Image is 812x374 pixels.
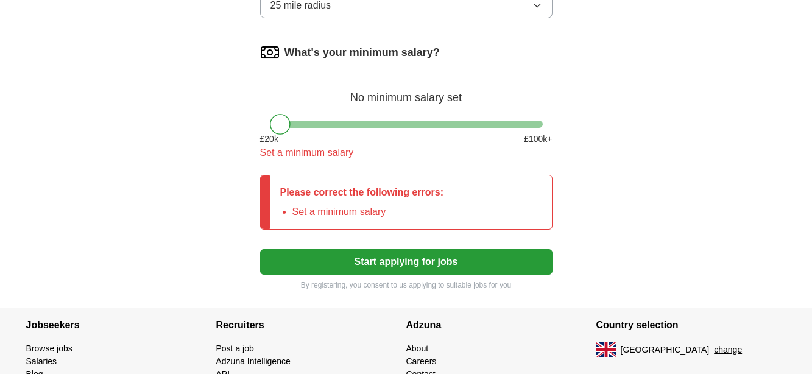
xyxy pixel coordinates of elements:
[26,356,57,366] a: Salaries
[524,133,552,146] span: £ 100 k+
[596,342,616,357] img: UK flag
[621,344,710,356] span: [GEOGRAPHIC_DATA]
[596,308,786,342] h4: Country selection
[216,344,254,353] a: Post a job
[280,185,444,200] p: Please correct the following errors:
[406,356,437,366] a: Careers
[26,344,72,353] a: Browse jobs
[284,44,440,61] label: What's your minimum salary?
[406,344,429,353] a: About
[260,280,553,291] p: By registering, you consent to us applying to suitable jobs for you
[260,146,553,160] div: Set a minimum salary
[216,356,291,366] a: Adzuna Intelligence
[260,43,280,62] img: salary.png
[292,205,444,219] li: Set a minimum salary
[260,77,553,106] div: No minimum salary set
[260,249,553,275] button: Start applying for jobs
[260,133,278,146] span: £ 20 k
[714,344,742,356] button: change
